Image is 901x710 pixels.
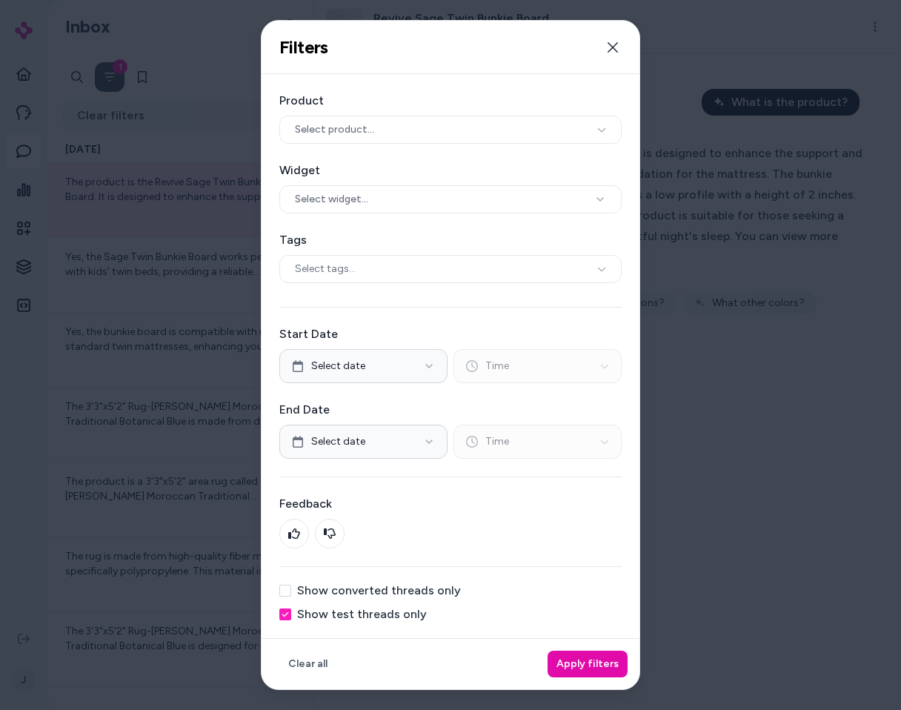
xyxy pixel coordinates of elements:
[279,162,622,179] label: Widget
[295,262,356,276] span: Select tags...
[279,495,622,513] label: Feedback
[297,585,461,597] label: Show converted threads only
[279,401,622,419] label: End Date
[279,325,622,343] label: Start Date
[279,231,622,249] label: Tags
[311,434,365,449] span: Select date
[279,349,448,383] button: Select date
[311,359,365,374] span: Select date
[279,36,328,59] h2: Filters
[548,651,628,677] button: Apply filters
[295,122,374,137] span: Select product...
[279,651,336,677] button: Clear all
[279,92,622,110] label: Product
[297,608,427,620] label: Show test threads only
[279,425,448,459] button: Select date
